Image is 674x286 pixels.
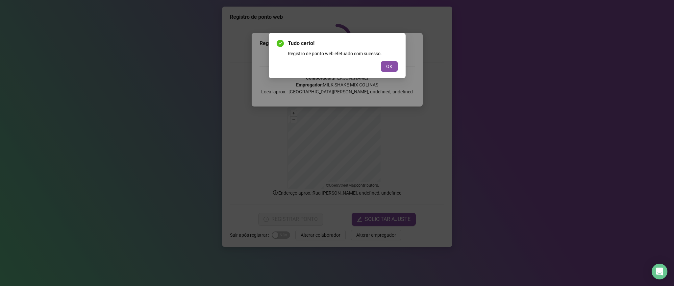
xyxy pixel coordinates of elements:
div: Registro de ponto web efetuado com sucesso. [288,50,398,57]
span: Tudo certo! [288,39,398,47]
span: OK [386,63,392,70]
button: OK [381,61,398,72]
span: check-circle [277,40,284,47]
div: Open Intercom Messenger [652,264,667,279]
